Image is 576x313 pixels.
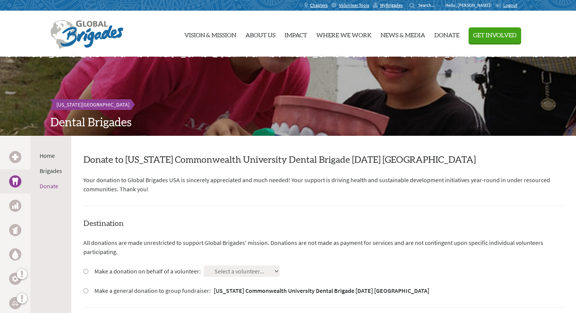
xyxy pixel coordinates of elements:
[184,14,236,54] a: Vision & Mission
[94,267,201,276] label: Make a donation on behalf of a volunteer:
[40,152,55,159] a: Home
[40,166,62,175] li: Brigades
[56,101,130,108] span: [US_STATE][GEOGRAPHIC_DATA]
[316,14,371,54] a: Where We Work
[50,99,136,110] a: [US_STATE][GEOGRAPHIC_DATA]
[12,226,18,234] img: Public Health
[310,2,328,8] span: Chapters
[12,154,18,160] img: Medical
[9,297,21,309] a: Legal Empowerment
[285,14,307,54] a: Impact
[445,2,495,8] p: Hello, [PERSON_NAME]!
[245,14,275,54] a: About Us
[469,27,521,43] button: Get Involved
[12,301,18,305] img: Legal Empowerment
[83,154,564,166] h2: Donate to [US_STATE] Commonwealth University Dental Brigade [DATE] [GEOGRAPHIC_DATA]
[40,182,58,190] a: Donate
[418,2,440,8] input: Search...
[40,151,62,160] li: Home
[9,248,21,261] a: Water
[40,167,62,175] a: Brigades
[94,286,429,295] label: Make a general donation to group fundraiser:
[9,273,21,285] a: Engineering
[40,181,62,191] li: Donate
[83,175,564,194] p: Your donation to Global Brigades USA is sincerely appreciated and much needed! Your support is dr...
[12,178,18,185] img: Dental
[12,203,18,209] img: Business
[83,238,564,256] p: All donations are made unrestricted to support Global Brigades' mission. Donations are not made a...
[495,2,517,8] a: Logout
[339,2,369,8] span: Volunteer Tools
[503,2,517,8] span: Logout
[380,2,403,8] span: MyBrigades
[50,116,526,130] h2: Dental Brigades
[381,14,425,54] a: News & Media
[50,20,123,49] img: Global Brigades Logo
[9,200,21,212] a: Business
[434,14,459,54] a: Donate
[12,276,18,282] img: Engineering
[473,32,517,38] span: Get Involved
[214,287,429,294] strong: [US_STATE] Commonwealth University Dental Brigade [DATE] [GEOGRAPHIC_DATA]
[9,151,21,163] a: Medical
[9,224,21,236] a: Public Health
[83,218,564,229] h4: Destination
[9,175,21,187] a: Dental
[12,250,18,259] img: Water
